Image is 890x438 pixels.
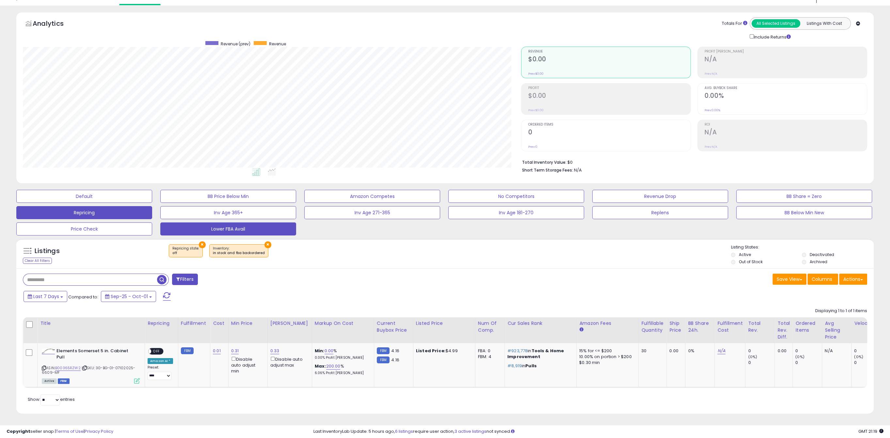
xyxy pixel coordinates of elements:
[16,222,152,235] button: Price Check
[507,320,574,327] div: Cur Sales Rank
[478,348,500,354] div: FBA: 0
[705,55,867,64] h2: N/A
[231,320,265,327] div: Min Price
[854,320,878,327] div: Velocity
[810,252,834,257] label: Deactivated
[795,348,822,354] div: 0
[325,348,334,354] a: 0.00
[528,145,537,149] small: Prev: 0
[454,428,486,434] a: 3 active listings
[42,349,55,354] img: 21Jt+-GCM-L._SL40_.jpg
[313,429,883,435] div: Last InventoryLab Update: 5 hours ago, require user action, not synced.
[304,206,440,219] button: Inv Age 271-365
[722,21,747,27] div: Totals For
[315,348,325,354] b: Min:
[151,349,162,354] span: OFF
[55,365,81,371] a: B00365RZW2
[377,320,410,334] div: Current Buybox Price
[416,348,470,354] div: $4.99
[68,294,98,300] span: Compared to:
[858,428,883,434] span: 2025-10-9 21:19 GMT
[839,274,867,285] button: Actions
[264,241,271,248] button: ×
[85,428,113,434] a: Privacy Policy
[854,354,863,359] small: (0%)
[528,55,691,64] h2: $0.00
[391,357,399,363] span: 4.16
[160,222,296,235] button: Lower FBA Avail
[28,396,75,402] span: Show: entries
[199,241,206,248] button: ×
[854,348,881,354] div: 0
[731,244,874,250] p: Listing States:
[16,206,152,219] button: Repricing
[7,428,30,434] strong: Copyright
[777,320,790,340] div: Total Rev. Diff.
[507,348,571,360] p: in
[23,258,52,264] div: Clear All Filters
[478,320,502,334] div: Num of Comp.
[395,428,413,434] a: 6 listings
[213,246,265,256] span: Inventory :
[160,206,296,219] button: Inv Age 365+
[58,378,70,384] span: FBM
[528,128,691,137] h2: 0
[16,190,152,203] button: Default
[810,259,827,264] label: Archived
[669,348,680,354] div: 0.00
[315,371,369,375] p: 6.06% Profit [PERSON_NAME]
[42,348,140,383] div: ASIN:
[416,348,446,354] b: Listed Price:
[148,320,175,327] div: Repricing
[40,320,142,327] div: Title
[795,354,804,359] small: (0%)
[528,50,691,53] span: Revenue
[507,363,522,369] span: #8,919
[807,274,838,285] button: Columns
[213,348,221,354] a: 0.01
[111,293,148,300] span: Sep-25 - Oct-01
[772,274,806,285] button: Save View
[528,108,544,112] small: Prev: $0.00
[101,291,156,302] button: Sep-25 - Oct-01
[35,247,60,256] h5: Listings
[800,19,849,28] button: Listings With Cost
[270,348,279,354] a: 0.33
[748,348,774,354] div: 0
[717,348,725,354] a: N/A
[669,320,682,334] div: Ship Price
[172,274,198,285] button: Filters
[231,348,239,354] a: 0.31
[528,92,691,101] h2: $0.00
[315,320,371,327] div: Markup on Cost
[641,348,661,354] div: 30
[579,360,633,366] div: $0.30 min
[717,320,742,334] div: Fulfillment Cost
[181,347,194,354] small: FBM
[739,252,751,257] label: Active
[748,354,757,359] small: (0%)
[641,320,664,334] div: Fulfillable Quantity
[315,355,369,360] p: 0.00% Profit [PERSON_NAME]
[391,348,399,354] span: 4.16
[312,317,374,343] th: The percentage added to the cost of goods (COGS) that forms the calculator for Min & Max prices.
[315,363,369,375] div: %
[745,33,799,40] div: Include Returns
[705,50,867,53] span: Profit [PERSON_NAME]
[736,206,872,219] button: BB Below Min New
[825,348,846,354] div: N/A
[416,320,472,327] div: Listed Price
[315,363,326,369] b: Max:
[825,320,849,340] div: Avg Selling Price
[705,72,717,76] small: Prev: N/A
[688,320,712,334] div: BB Share 24h.
[812,276,832,282] span: Columns
[172,246,199,256] span: Repricing state :
[326,363,341,370] a: 200.00
[525,363,537,369] span: Pulls
[270,355,307,368] div: Disable auto adjust max
[528,86,691,90] span: Profit
[705,92,867,101] h2: 0.00%
[507,363,571,369] p: in
[705,128,867,137] h2: N/A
